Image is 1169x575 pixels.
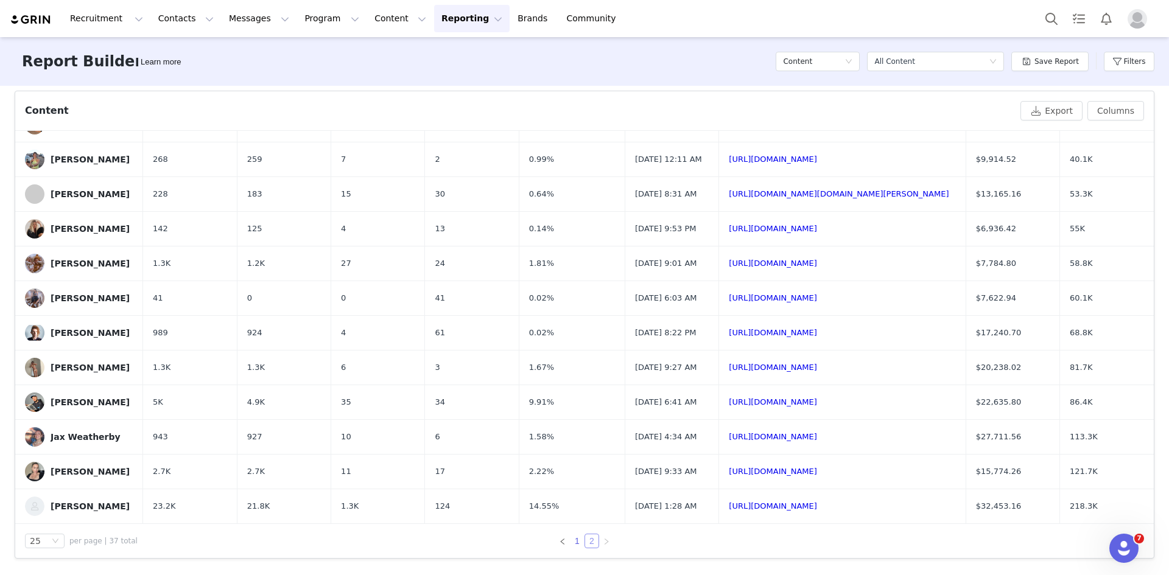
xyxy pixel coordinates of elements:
span: 7 [341,153,346,166]
span: 41 [153,292,163,304]
a: [PERSON_NAME] [25,358,133,377]
span: $27,711.56 [976,431,1021,443]
span: 2 [435,153,440,166]
span: [DATE] 12:11 AM [635,153,702,166]
span: 6 [341,361,346,374]
span: 1.3K [247,361,265,374]
span: 2.7K [153,465,170,478]
span: 35 [341,396,351,408]
a: [URL][DOMAIN_NAME] [729,467,817,476]
div: [PERSON_NAME] [51,224,130,234]
span: $22,635.80 [976,396,1021,408]
span: 2.7K [247,465,265,478]
span: 60.1K [1070,292,1092,304]
button: Filters [1104,52,1154,71]
span: 58.8K [1070,257,1092,270]
a: [URL][DOMAIN_NAME] [729,328,817,337]
span: $17,240.70 [976,327,1021,339]
span: 13 [435,223,445,235]
a: [PERSON_NAME] [25,219,133,239]
div: [PERSON_NAME] [51,189,130,199]
a: [PERSON_NAME] [25,323,133,343]
a: Tasks [1065,5,1092,32]
span: 55K [1070,223,1085,235]
img: 97224d78-d5c6-4907-9e62-34bff118289f.jpg [25,427,44,447]
span: [DATE] 9:33 AM [635,465,697,478]
h3: Report Builder [22,51,142,72]
button: Profile [1120,9,1159,29]
i: icon: down [52,537,59,546]
a: 2 [585,534,599,548]
span: 121.7K [1070,465,1098,478]
span: 40.1K [1070,153,1092,166]
img: 40186123-a128-43a6-8b72-d5bbf048754c.jpg [25,323,44,343]
img: placeholder-profile.jpg [1128,9,1147,29]
span: [DATE] 6:41 AM [635,396,697,408]
span: 10 [341,431,351,443]
span: 0.02% [529,327,554,339]
span: $9,914.52 [976,153,1016,166]
span: 34 [435,396,445,408]
a: [URL][DOMAIN_NAME] [729,155,817,164]
span: 41 [435,292,445,304]
span: 4 [341,327,346,339]
span: 228 [153,188,168,200]
span: $6,936.42 [976,223,1016,235]
li: Previous Page [555,534,570,548]
a: [URL][DOMAIN_NAME] [729,432,817,441]
span: 9.91% [529,396,554,408]
div: Jax Weatherby [51,432,121,442]
span: 21.8K [247,500,270,512]
span: 1.81% [529,257,554,270]
span: 4 [341,223,346,235]
span: 1.3K [341,500,359,512]
a: [URL][DOMAIN_NAME][DOMAIN_NAME][PERSON_NAME] [729,189,949,198]
a: Brands [510,5,558,32]
span: [DATE] 9:01 AM [635,257,697,270]
a: [PERSON_NAME] [25,392,133,412]
img: 0aa5bc4c-d918-4f69-9afb-6a3d3439b97b.jpg [25,358,44,377]
h5: Content [783,52,812,71]
button: Recruitment [63,5,150,32]
a: Community [560,5,629,32]
a: [PERSON_NAME] [25,462,133,481]
img: e269848a-395f-4a8c-adb6-05b15ca3395a.jpg [25,392,44,412]
button: Columns [1087,101,1144,120]
img: bceb2f70-b6bd-45ac-921d-1aec7ee664a7--s.jpg [25,219,44,239]
span: 943 [153,431,168,443]
span: 86.4K [1070,396,1092,408]
iframe: Intercom live chat [1109,534,1139,563]
span: 17 [435,465,445,478]
a: [URL][DOMAIN_NAME] [729,501,817,511]
img: 8d39de64-7e06-4733-bc95-b71e5b27cd7c.jpg [25,254,44,273]
a: 1 [570,534,584,548]
span: 218.3K [1070,500,1098,512]
span: 24 [435,257,445,270]
span: 0.14% [529,223,554,235]
span: 23.2K [153,500,175,512]
span: [DATE] 8:31 AM [635,188,697,200]
div: Tooltip anchor [138,56,183,68]
span: 53.3K [1070,188,1092,200]
span: [DATE] 8:22 PM [635,327,696,339]
a: [URL][DOMAIN_NAME] [729,224,817,233]
span: $7,784.80 [976,257,1016,270]
a: grin logo [10,14,52,26]
span: $15,774.26 [976,465,1021,478]
i: icon: right [603,538,610,545]
span: 989 [153,327,168,339]
span: 30 [435,188,445,200]
span: [DATE] 9:53 PM [635,223,696,235]
button: Reporting [434,5,510,32]
span: 0.99% [529,153,554,166]
span: 927 [247,431,262,443]
button: Program [297,5,367,32]
button: Contacts [151,5,221,32]
span: [DATE] 9:27 AM [635,361,697,374]
span: 14.55% [529,500,560,512]
span: $13,165.16 [976,188,1021,200]
span: [DATE] 4:34 AM [635,431,697,443]
div: [PERSON_NAME] [51,328,130,338]
img: d6116bb6-0520-4a04-9844-022d928bd0b1--s.jpg [25,497,44,516]
a: [URL][DOMAIN_NAME] [729,259,817,268]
